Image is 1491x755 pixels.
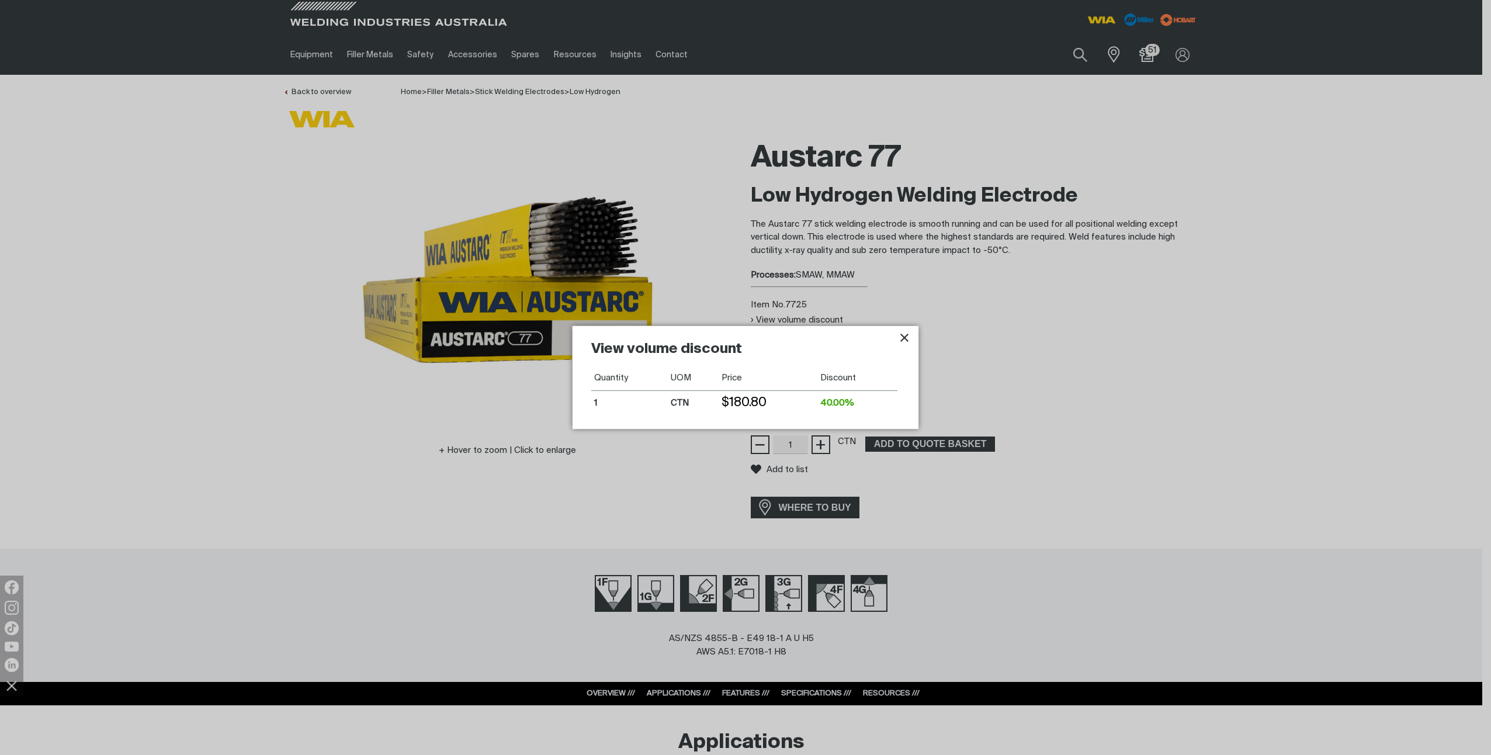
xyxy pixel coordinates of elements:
h2: View volume discount [591,340,897,366]
td: 1 [591,390,668,415]
th: Discount [817,366,897,390]
button: Close pop-up overlay [897,331,911,345]
td: CTN [668,390,719,415]
td: 40.00% [817,390,897,415]
th: Quantity [591,366,668,390]
th: UOM [668,366,719,390]
th: Price [719,366,817,390]
td: $180.80 [719,390,817,415]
